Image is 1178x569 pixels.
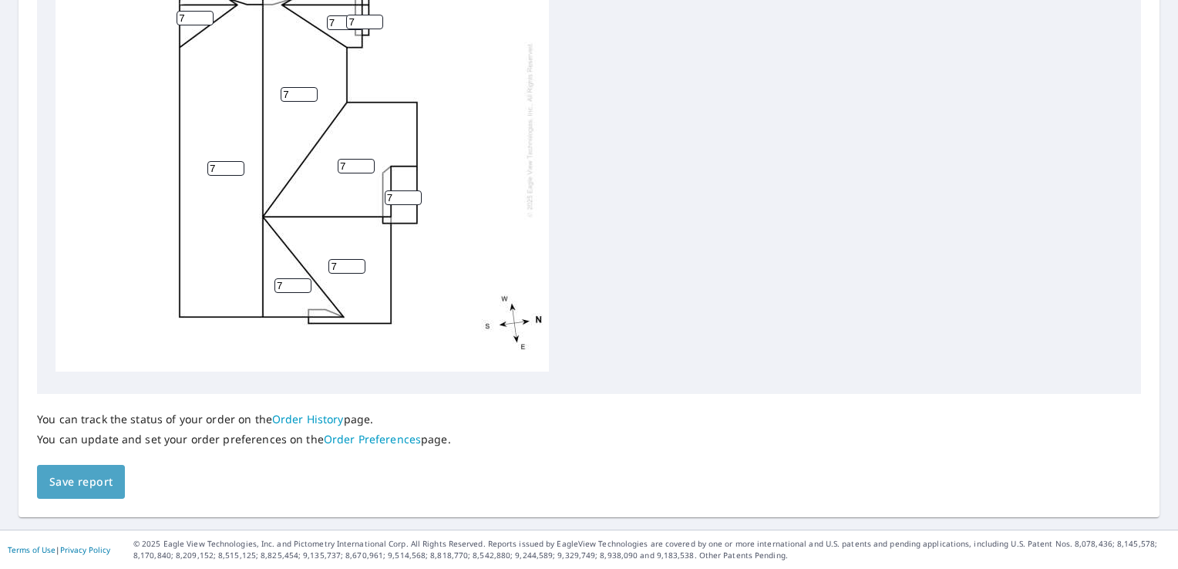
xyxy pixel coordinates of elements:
[37,433,451,446] p: You can update and set your order preferences on the page.
[37,465,125,500] button: Save report
[133,538,1170,561] p: © 2025 Eagle View Technologies, Inc. and Pictometry International Corp. All Rights Reserved. Repo...
[8,545,110,554] p: |
[49,473,113,492] span: Save report
[37,412,451,426] p: You can track the status of your order on the page.
[324,432,421,446] a: Order Preferences
[272,412,344,426] a: Order History
[8,544,56,555] a: Terms of Use
[60,544,110,555] a: Privacy Policy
